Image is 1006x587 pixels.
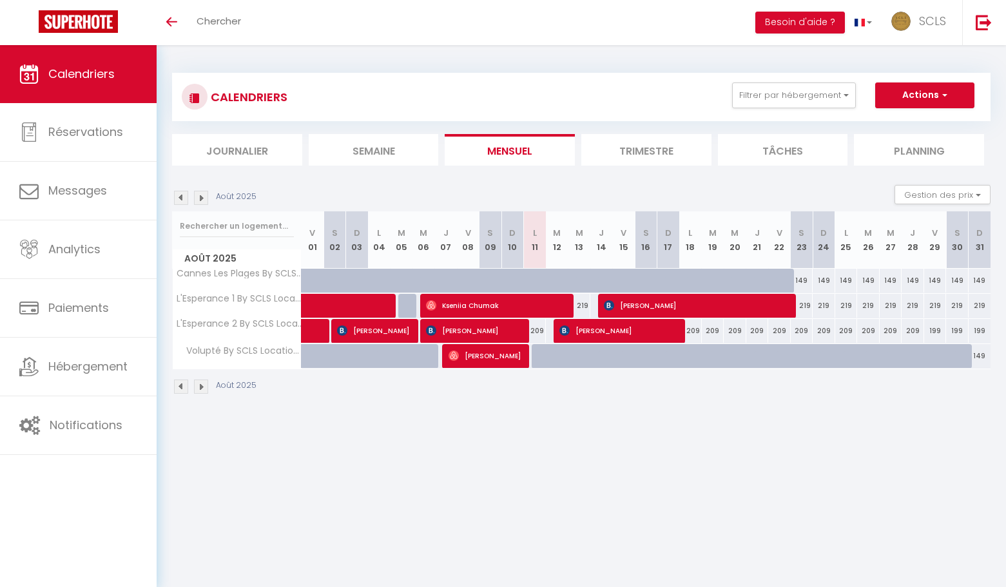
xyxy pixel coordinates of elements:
[524,319,547,343] div: 209
[969,269,991,293] div: 149
[880,294,902,318] div: 219
[724,319,746,343] div: 209
[835,269,858,293] div: 149
[813,269,835,293] div: 149
[946,269,969,293] div: 149
[924,294,947,318] div: 219
[875,82,974,108] button: Actions
[844,227,848,239] abbr: L
[420,227,427,239] abbr: M
[621,227,626,239] abbr: V
[309,227,315,239] abbr: V
[702,211,724,269] th: 19
[679,211,702,269] th: 18
[679,319,702,343] div: 209
[175,294,304,303] span: L'Esperance 1 By SCLS Locations
[946,211,969,269] th: 30
[337,318,412,343] span: [PERSON_NAME]
[398,227,405,239] abbr: M
[657,211,680,269] th: 17
[197,14,241,28] span: Chercher
[777,227,782,239] abbr: V
[509,227,516,239] abbr: D
[798,227,804,239] abbr: S
[864,227,872,239] abbr: M
[175,269,304,278] span: Cannes Les Plages By SCLS Locations
[902,269,924,293] div: 149
[952,533,1006,587] iframe: LiveChat chat widget
[768,319,791,343] div: 209
[48,66,115,82] span: Calendriers
[768,211,791,269] th: 22
[216,191,256,203] p: Août 2025
[932,227,938,239] abbr: V
[835,319,858,343] div: 209
[969,344,991,368] div: 149
[969,211,991,269] th: 31
[702,319,724,343] div: 209
[813,319,835,343] div: 209
[709,227,717,239] abbr: M
[568,294,591,318] div: 219
[746,211,769,269] th: 21
[791,319,813,343] div: 209
[604,293,792,318] span: [PERSON_NAME]
[391,211,413,269] th: 05
[613,211,635,269] th: 15
[435,211,458,269] th: 07
[891,12,911,31] img: ...
[175,319,304,329] span: L'Esperance 2 By SCLS Locations
[731,227,739,239] abbr: M
[173,249,301,268] span: Août 2025
[208,82,287,111] h3: CALENDRIERS
[309,134,439,166] li: Semaine
[465,227,471,239] abbr: V
[175,344,304,358] span: Volupté By SCLS Locations
[48,358,128,374] span: Hébergement
[377,227,381,239] abbr: L
[426,293,569,318] span: Kseniia Chumak
[599,227,604,239] abbr: J
[412,211,435,269] th: 06
[946,294,969,318] div: 219
[902,319,924,343] div: 209
[635,211,657,269] th: 16
[954,227,960,239] abbr: S
[791,211,813,269] th: 23
[969,294,991,318] div: 219
[724,211,746,269] th: 20
[820,227,827,239] abbr: D
[590,211,613,269] th: 14
[746,319,769,343] div: 209
[368,211,391,269] th: 04
[546,211,568,269] th: 12
[880,319,902,343] div: 209
[501,211,524,269] th: 10
[857,319,880,343] div: 209
[553,227,561,239] abbr: M
[533,227,537,239] abbr: L
[48,182,107,198] span: Messages
[449,343,524,368] span: [PERSON_NAME]
[857,294,880,318] div: 219
[924,269,947,293] div: 149
[559,318,680,343] span: [PERSON_NAME]
[332,227,338,239] abbr: S
[568,211,591,269] th: 13
[665,227,672,239] abbr: D
[755,227,760,239] abbr: J
[895,185,991,204] button: Gestion des prix
[354,227,360,239] abbr: D
[487,227,493,239] abbr: S
[346,211,369,269] th: 03
[924,319,947,343] div: 199
[791,294,813,318] div: 219
[854,134,984,166] li: Planning
[835,294,858,318] div: 219
[732,82,856,108] button: Filtrer par hébergement
[887,227,895,239] abbr: M
[48,124,123,140] span: Réservations
[643,227,649,239] abbr: S
[791,269,813,293] div: 149
[919,13,946,29] span: SCLS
